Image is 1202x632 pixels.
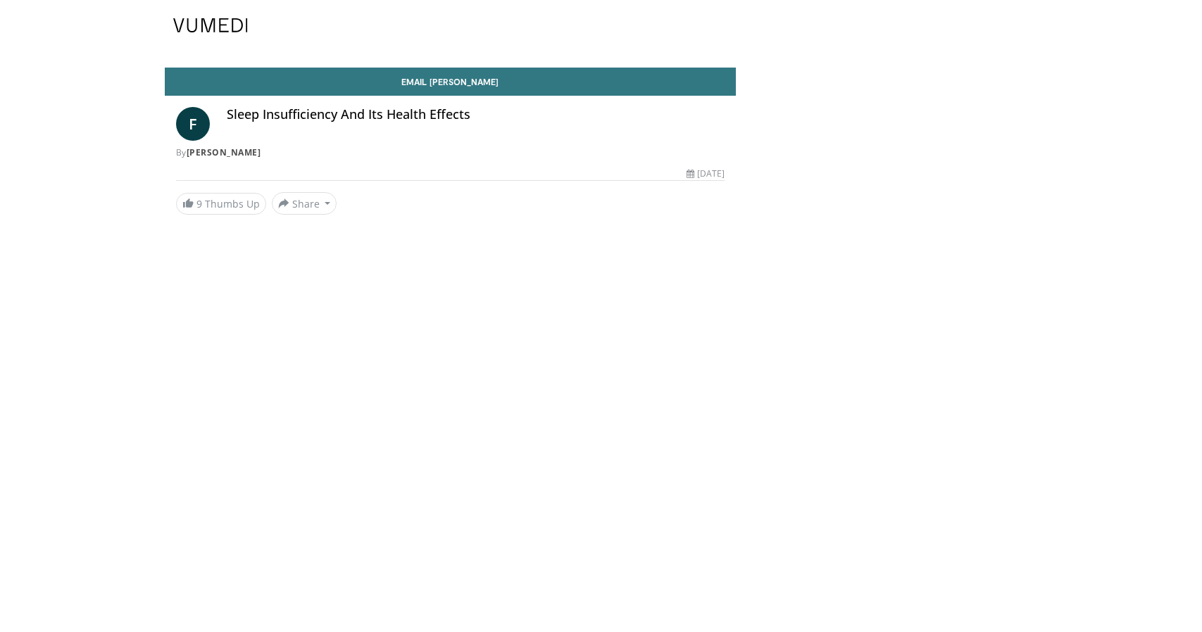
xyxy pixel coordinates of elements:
[196,197,202,210] span: 9
[687,168,725,180] div: [DATE]
[227,107,725,122] h4: Sleep Insufficiency And Its Health Effects
[176,107,210,141] a: F
[165,68,737,96] a: Email [PERSON_NAME]
[176,193,266,215] a: 9 Thumbs Up
[176,146,725,159] div: By
[272,192,337,215] button: Share
[173,18,248,32] img: VuMedi Logo
[187,146,261,158] a: [PERSON_NAME]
